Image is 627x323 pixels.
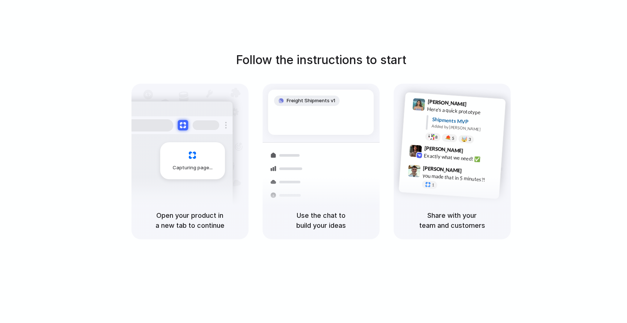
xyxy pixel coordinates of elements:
[468,101,484,110] span: 9:41 AM
[287,97,335,104] span: Freight Shipments v1
[464,168,479,177] span: 9:47 AM
[432,116,500,128] div: Shipments MVP
[423,164,462,175] span: [PERSON_NAME]
[140,210,240,230] h5: Open your product in a new tab to continue
[424,144,463,155] span: [PERSON_NAME]
[435,135,437,139] span: 8
[451,136,454,140] span: 5
[427,97,467,108] span: [PERSON_NAME]
[422,172,496,184] div: you made that in 5 minutes?!
[431,123,500,134] div: Added by [PERSON_NAME]
[468,137,471,141] span: 3
[465,148,480,157] span: 9:42 AM
[461,137,467,142] div: 🤯
[424,152,498,164] div: Exactly what we need! ✅
[403,210,502,230] h5: Share with your team and customers
[431,183,434,187] span: 1
[236,51,406,69] h1: Follow the instructions to start
[271,210,371,230] h5: Use the chat to build your ideas
[427,105,501,118] div: Here's a quick prototype
[173,164,214,172] span: Capturing page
